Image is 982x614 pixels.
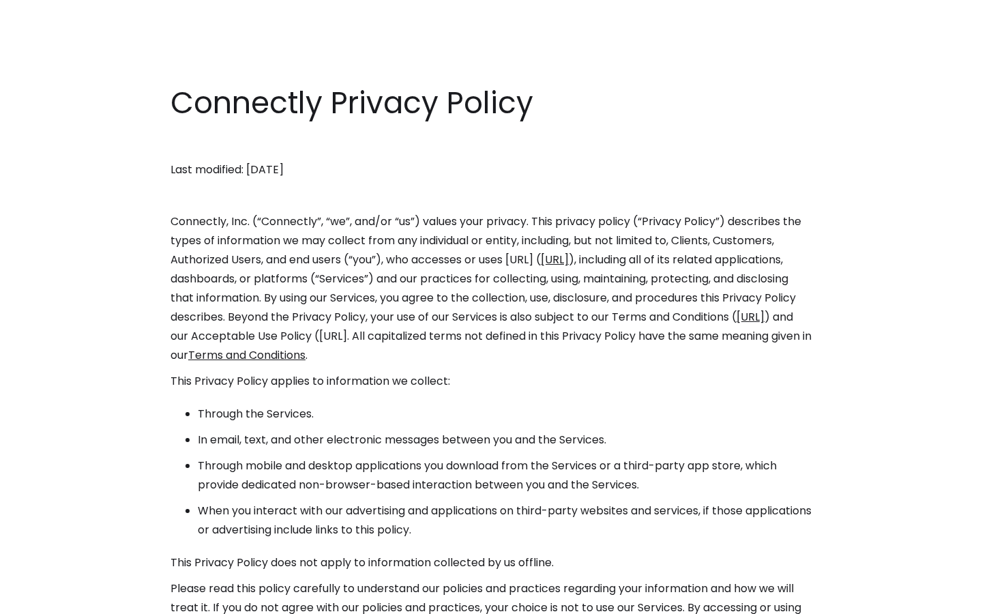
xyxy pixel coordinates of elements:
[170,212,812,365] p: Connectly, Inc. (“Connectly”, “we”, and/or “us”) values your privacy. This privacy policy (“Priva...
[170,372,812,391] p: This Privacy Policy applies to information we collect:
[736,309,764,325] a: [URL]
[198,456,812,495] li: Through mobile and desktop applications you download from the Services or a third-party app store...
[198,501,812,540] li: When you interact with our advertising and applications on third-party websites and services, if ...
[170,134,812,153] p: ‍
[170,553,812,572] p: This Privacy Policy does not apply to information collected by us offline.
[198,430,812,450] li: In email, text, and other electronic messages between you and the Services.
[14,589,82,609] aside: Language selected: English
[170,160,812,179] p: Last modified: [DATE]
[188,347,306,363] a: Terms and Conditions
[170,186,812,205] p: ‍
[27,590,82,609] ul: Language list
[170,82,812,124] h1: Connectly Privacy Policy
[198,405,812,424] li: Through the Services.
[541,252,569,267] a: [URL]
